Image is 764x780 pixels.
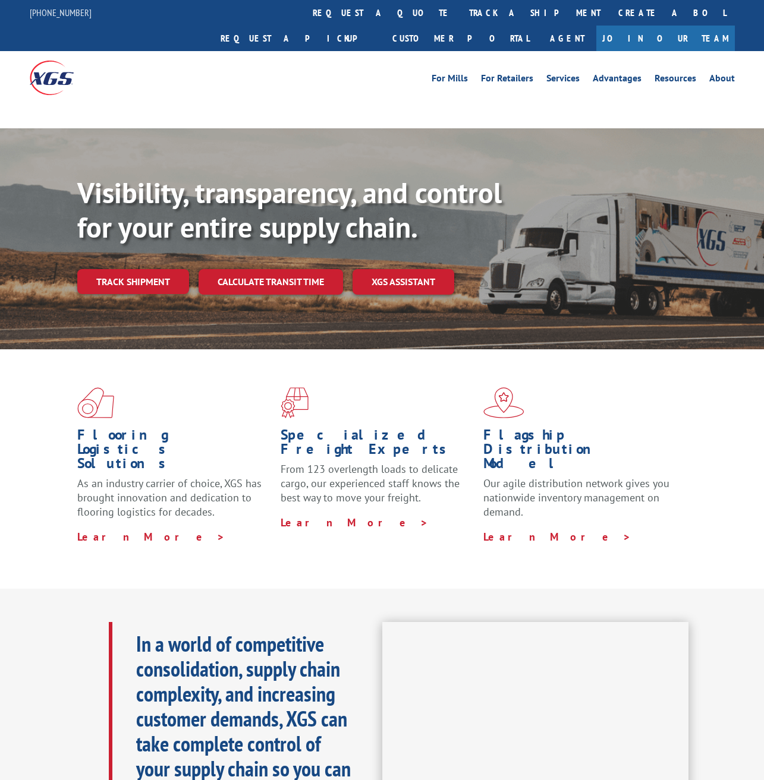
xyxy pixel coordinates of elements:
a: Track shipment [77,269,189,294]
a: Join Our Team [596,26,735,51]
a: Learn More > [77,530,225,544]
a: Customer Portal [383,26,538,51]
a: Calculate transit time [199,269,343,295]
h1: Flooring Logistics Solutions [77,428,272,476]
img: xgs-icon-total-supply-chain-intelligence-red [77,387,114,418]
a: For Retailers [481,74,533,87]
span: Our agile distribution network gives you nationwide inventory management on demand. [483,476,669,519]
img: xgs-icon-flagship-distribution-model-red [483,387,524,418]
h1: Flagship Distribution Model [483,428,678,476]
h1: Specialized Freight Experts [281,428,475,462]
a: About [709,74,735,87]
a: For Mills [432,74,468,87]
a: Learn More > [483,530,631,544]
a: Advantages [593,74,642,87]
p: From 123 overlength loads to delicate cargo, our experienced staff knows the best way to move you... [281,462,475,515]
a: [PHONE_NUMBER] [30,7,92,18]
a: Services [546,74,580,87]
a: Request a pickup [212,26,383,51]
img: xgs-icon-focused-on-flooring-red [281,387,309,418]
a: XGS ASSISTANT [353,269,454,295]
a: Resources [655,74,696,87]
b: Visibility, transparency, and control for your entire supply chain. [77,174,502,245]
span: As an industry carrier of choice, XGS has brought innovation and dedication to flooring logistics... [77,476,262,519]
a: Learn More > [281,516,429,529]
a: Agent [538,26,596,51]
